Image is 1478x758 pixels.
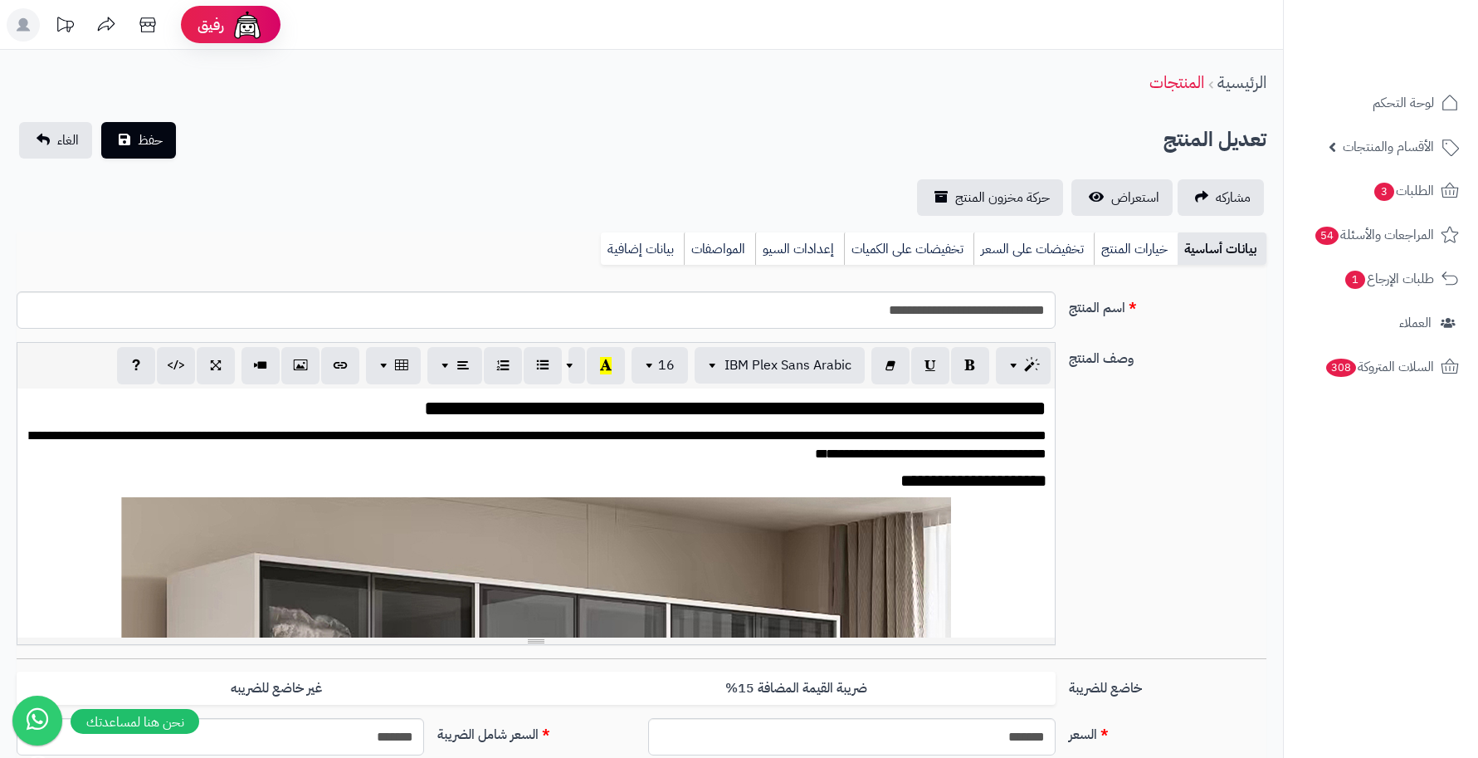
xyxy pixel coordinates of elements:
[844,232,973,266] a: تخفيضات على الكميات
[198,15,224,35] span: رفيق
[57,130,79,150] span: الغاء
[1343,135,1434,159] span: الأقسام والمنتجات
[1062,672,1273,698] label: خاضع للضريبة
[601,232,684,266] a: بيانات إضافية
[1071,179,1173,216] a: استعراض
[1178,232,1266,266] a: بيانات أساسية
[684,232,755,266] a: المواصفات
[1149,70,1204,95] a: المنتجات
[1315,227,1339,245] span: 54
[1294,215,1468,255] a: المراجعات والأسئلة54
[632,347,688,384] button: 16
[658,355,675,375] span: 16
[1314,223,1434,247] span: المراجعات والأسئلة
[973,232,1094,266] a: تخفيضات على السعر
[44,8,85,46] a: تحديثات المنصة
[231,8,264,42] img: ai-face.png
[431,718,641,745] label: السعر شامل الضريبة
[138,130,163,150] span: حفظ
[19,122,92,159] a: الغاء
[1178,179,1264,216] a: مشاركه
[917,179,1063,216] a: حركة مخزون المنتج
[1062,718,1273,745] label: السعر
[1324,355,1434,379] span: السلات المتروكة
[1374,183,1394,201] span: 3
[1399,311,1432,335] span: العملاء
[1062,342,1273,369] label: وصف المنتج
[724,355,851,375] span: IBM Plex Sans Arabic
[17,672,536,706] label: غير خاضع للضريبه
[1326,359,1356,377] span: 308
[955,188,1050,208] span: حركة مخزون المنتج
[1111,188,1159,208] span: استعراض
[1294,259,1468,299] a: طلبات الإرجاع1
[1216,188,1251,208] span: مشاركه
[1345,271,1365,289] span: 1
[1294,171,1468,211] a: الطلبات3
[1294,83,1468,123] a: لوحة التحكم
[1163,123,1266,157] h2: تعديل المنتج
[1062,291,1273,318] label: اسم المنتج
[1373,179,1434,203] span: الطلبات
[1294,347,1468,387] a: السلات المتروكة308
[1294,303,1468,343] a: العملاء
[695,347,865,384] button: IBM Plex Sans Arabic
[101,122,176,159] button: حفظ
[1094,232,1178,266] a: خيارات المنتج
[1373,91,1434,115] span: لوحة التحكم
[536,672,1056,706] label: ضريبة القيمة المضافة 15%
[755,232,844,266] a: إعدادات السيو
[1344,267,1434,291] span: طلبات الإرجاع
[1217,70,1266,95] a: الرئيسية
